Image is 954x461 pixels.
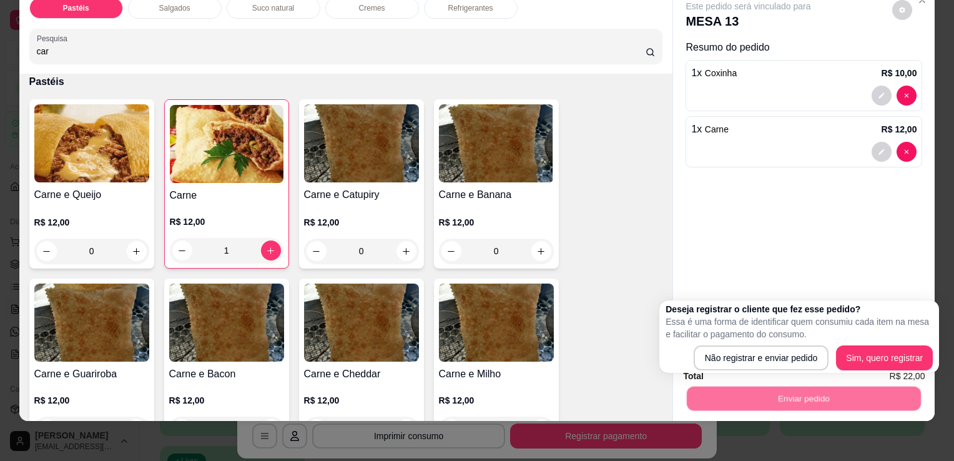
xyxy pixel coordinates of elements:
p: Refrigerantes [448,3,493,13]
h4: Carne e Milho [439,367,554,382]
p: Pastéis [29,74,663,89]
h4: Carne e Catupiry [304,187,419,202]
p: Cremes [359,3,385,13]
h4: Carne e Banana [439,187,554,202]
p: Salgados [159,3,190,13]
p: R$ 12,00 [439,394,554,407]
p: R$ 12,00 [169,394,284,407]
span: Carne [705,124,729,134]
img: product-image [169,284,284,362]
h4: Carne e Cheddar [304,367,419,382]
span: R$ 22,00 [890,369,925,383]
h2: Deseja registrar o cliente que fez esse pedido? [666,303,933,315]
h4: Carne [170,188,283,203]
p: R$ 12,00 [882,123,917,136]
img: product-image [34,284,149,362]
img: product-image [304,284,419,362]
button: Sim, quero registrar [836,345,933,370]
img: product-image [439,104,554,182]
p: R$ 12,00 [304,394,419,407]
p: Essa é uma forma de identificar quem consumiu cada item na mesa e facilitar o pagamento do consumo. [666,315,933,340]
h4: Carne e Queijo [34,187,149,202]
strong: Total [683,371,703,381]
button: Não registrar e enviar pedido [694,345,829,370]
button: decrease-product-quantity [897,142,917,162]
label: Pesquisa [37,33,72,44]
button: decrease-product-quantity [872,142,892,162]
img: product-image [304,104,419,182]
p: R$ 12,00 [170,216,283,228]
h4: Carne e Guariroba [34,367,149,382]
p: Suco natural [252,3,294,13]
button: decrease-product-quantity [872,86,892,106]
p: Resumo do pedido [686,40,922,55]
button: Enviar pedido [687,386,921,410]
p: 1 x [691,66,737,81]
h4: Carne e Bacon [169,367,284,382]
p: R$ 12,00 [34,394,149,407]
img: product-image [170,105,283,183]
p: 1 x [691,122,729,137]
span: Coxinha [705,68,737,78]
p: R$ 12,00 [304,216,419,229]
p: R$ 12,00 [34,216,149,229]
p: MESA 13 [686,12,810,30]
button: decrease-product-quantity [897,86,917,106]
input: Pesquisa [37,45,646,57]
img: product-image [34,104,149,182]
p: R$ 10,00 [882,67,917,79]
p: R$ 12,00 [439,216,554,229]
img: product-image [439,284,554,362]
p: Pastéis [63,3,89,13]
